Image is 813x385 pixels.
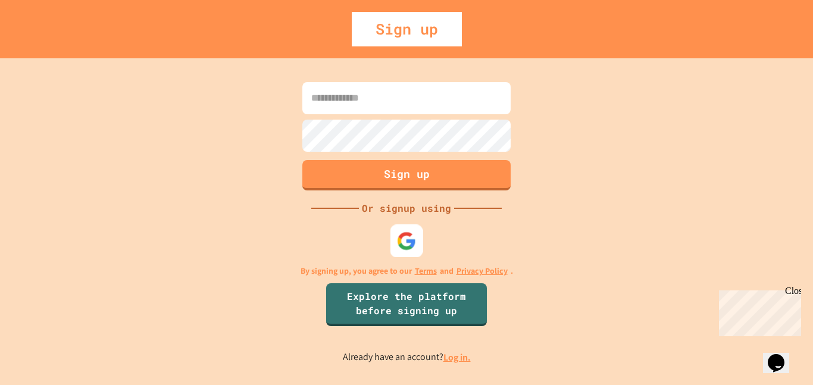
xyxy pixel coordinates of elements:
img: google-icon.svg [397,231,417,251]
iframe: chat widget [763,337,801,373]
p: By signing up, you agree to our and . [301,265,513,277]
a: Explore the platform before signing up [326,283,487,326]
p: Already have an account? [343,350,471,365]
a: Terms [415,265,437,277]
a: Log in. [443,351,471,364]
iframe: chat widget [714,286,801,336]
div: Or signup using [359,201,454,215]
div: Sign up [352,12,462,46]
div: Chat with us now!Close [5,5,82,76]
button: Sign up [302,160,511,190]
a: Privacy Policy [456,265,508,277]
